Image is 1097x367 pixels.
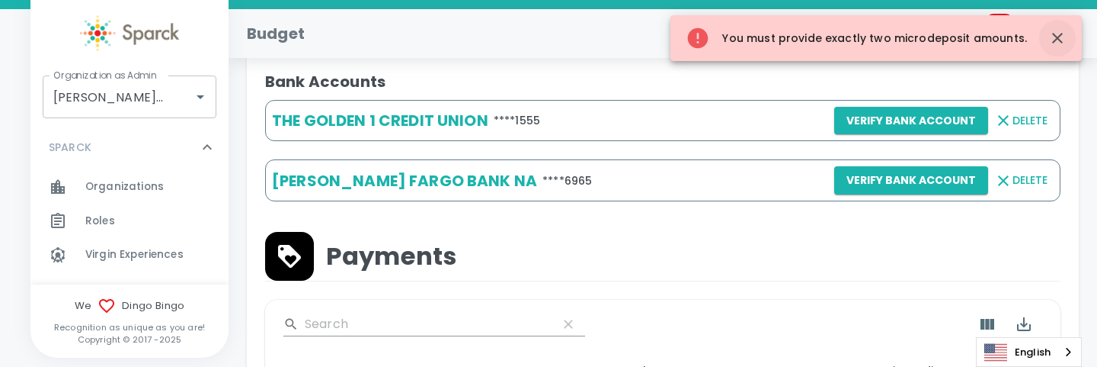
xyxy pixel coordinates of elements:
span: Delete [1012,111,1047,130]
span: Organizations [85,179,164,195]
h1: Budget [247,21,305,46]
span: Delete [1012,171,1047,190]
b: Bank Accounts [265,71,385,92]
input: Search [305,312,545,336]
span: Roles [85,214,115,229]
button: Export [1006,306,1042,343]
button: Open [190,86,211,108]
svg: Search [283,317,299,332]
span: Virgin Experiences [85,247,184,262]
label: Organization as Admin [53,69,156,82]
div: Language [976,337,1082,367]
div: You must provide exactly two microdeposit amounts. [686,20,1027,56]
a: Organizations [30,170,229,204]
h6: [PERSON_NAME] FARGO BANK NA [272,169,537,193]
div: SPARCK [30,124,229,170]
aside: Language selected: English [976,337,1082,367]
button: Delete [988,166,1054,195]
a: English [977,338,1081,366]
button: Show Columns [969,306,1006,343]
span: Payments [326,241,456,272]
button: Delete [988,107,1054,135]
button: Verify Bank Account [834,107,988,135]
h6: THE GOLDEN 1 CREDIT UNION [272,108,488,133]
p: SPARCK [49,140,91,155]
button: Verify Bank Account [834,166,988,195]
a: Virgin Experiences [30,238,229,272]
a: Sparck logo [30,15,229,51]
p: Recognition as unique as you are! [30,321,229,333]
div: GENERAL [30,278,229,324]
span: We Dingo Bingo [30,297,229,315]
p: Copyright © 2017 - 2025 [30,333,229,346]
a: Roles [30,204,229,238]
div: SPARCK [30,170,229,278]
img: Sparck logo [80,15,179,51]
